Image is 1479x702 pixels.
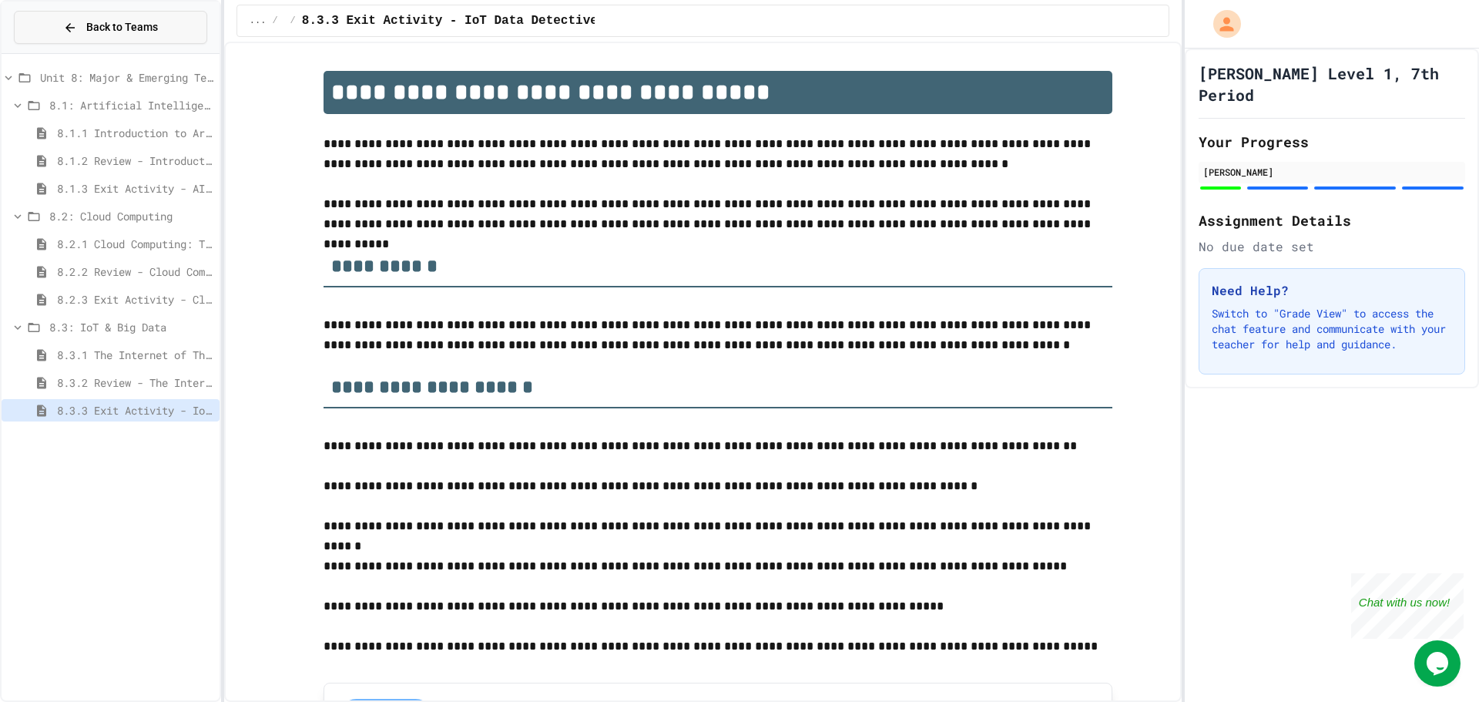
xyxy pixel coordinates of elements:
[1199,62,1465,106] h1: [PERSON_NAME] Level 1, 7th Period
[1199,131,1465,153] h2: Your Progress
[1197,6,1245,42] div: My Account
[1212,281,1452,300] h3: Need Help?
[57,347,213,363] span: 8.3.1 The Internet of Things and Big Data: Our Connected Digital World
[290,15,296,27] span: /
[49,97,213,113] span: 8.1: Artificial Intelligence Basics
[1199,210,1465,231] h2: Assignment Details
[1212,306,1452,352] p: Switch to "Grade View" to access the chat feature and communicate with your teacher for help and ...
[57,375,213,391] span: 8.3.2 Review - The Internet of Things and Big Data
[57,402,213,418] span: 8.3.3 Exit Activity - IoT Data Detective Challenge
[250,15,267,27] span: ...
[57,236,213,252] span: 8.2.1 Cloud Computing: Transforming the Digital World
[57,264,213,280] span: 8.2.2 Review - Cloud Computing
[1199,237,1465,256] div: No due date set
[1414,640,1464,687] iframe: chat widget
[86,19,158,35] span: Back to Teams
[40,69,213,86] span: Unit 8: Major & Emerging Technologies
[1351,573,1464,639] iframe: chat widget
[1203,165,1461,179] div: [PERSON_NAME]
[57,180,213,196] span: 8.1.3 Exit Activity - AI Detective
[14,11,207,44] button: Back to Teams
[49,319,213,335] span: 8.3: IoT & Big Data
[49,208,213,224] span: 8.2: Cloud Computing
[57,291,213,307] span: 8.2.3 Exit Activity - Cloud Service Detective
[272,15,277,27] span: /
[302,12,672,30] span: 8.3.3 Exit Activity - IoT Data Detective Challenge
[57,125,213,141] span: 8.1.1 Introduction to Artificial Intelligence
[57,153,213,169] span: 8.1.2 Review - Introduction to Artificial Intelligence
